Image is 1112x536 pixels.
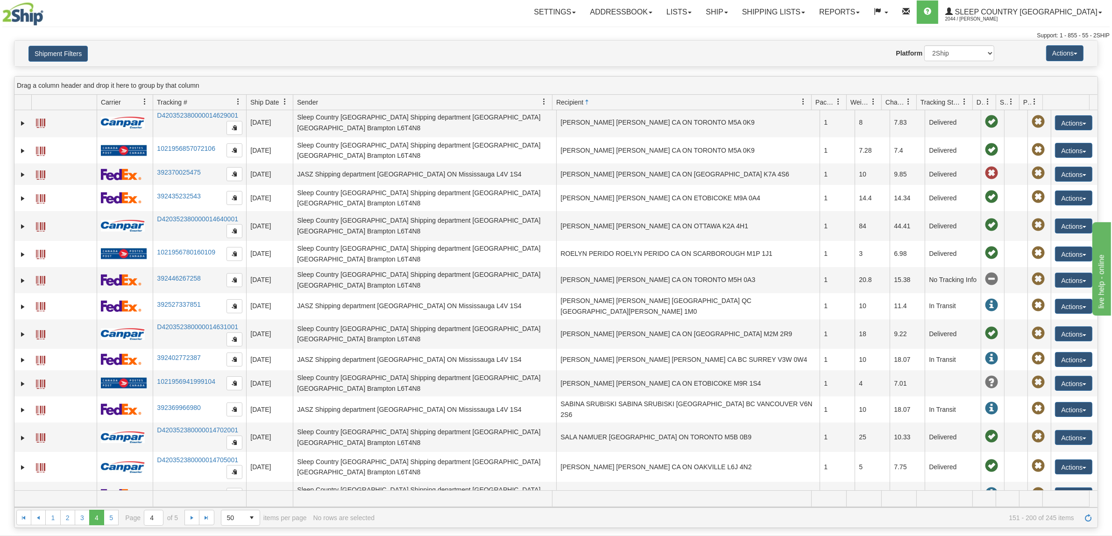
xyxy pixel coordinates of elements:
[855,137,890,163] td: 7.28
[36,352,45,367] a: Label
[855,108,890,138] td: 8
[1055,219,1092,233] button: Actions
[1055,190,1092,205] button: Actions
[36,487,45,502] a: Label
[925,396,981,423] td: In Transit
[227,513,239,522] span: 50
[556,241,820,267] td: ROELYN PERIDO ROELYN PERIDO CA ON SCARBOROUGH M1P 1J1
[865,94,881,110] a: Weight filter column settings
[985,352,998,365] span: In Transit
[1023,98,1031,107] span: Pickup Status
[293,241,556,267] td: Sleep Country [GEOGRAPHIC_DATA] Shipping department [GEOGRAPHIC_DATA] [GEOGRAPHIC_DATA] Brampton ...
[900,94,916,110] a: Charge filter column settings
[18,330,28,339] a: Expand
[101,117,145,128] img: 14 - Canpar
[925,423,981,452] td: Delivered
[297,98,318,107] span: Sender
[985,219,998,232] span: On time
[157,489,200,497] a: 392534782066
[246,185,293,211] td: [DATE]
[985,430,998,443] span: On time
[1032,115,1045,128] span: Pickup Not Assigned
[855,241,890,267] td: 3
[1032,487,1045,501] span: Pickup Not Assigned
[157,112,238,119] a: D420352380000014629001
[830,94,846,110] a: Packages filter column settings
[227,353,242,367] button: Copy to clipboard
[1032,352,1045,365] span: Pickup Not Assigned
[1055,459,1092,474] button: Actions
[227,402,242,416] button: Copy to clipboard
[246,293,293,319] td: [DATE]
[556,396,820,423] td: SABINA SRUBISKI SABINA SRUBISKI [GEOGRAPHIC_DATA] BC VANCOUVER V6N 2S6
[890,423,925,452] td: 10.33
[890,349,925,370] td: 18.07
[985,487,998,501] span: In Transit
[890,370,925,396] td: 7.01
[246,482,293,508] td: [DATE]
[28,46,88,62] button: Shipment Filters
[536,94,552,110] a: Sender filter column settings
[157,354,200,361] a: 392402772387
[925,349,981,370] td: In Transit
[985,299,998,312] span: In Transit
[855,370,890,396] td: 4
[293,267,556,293] td: Sleep Country [GEOGRAPHIC_DATA] Shipping department [GEOGRAPHIC_DATA] [GEOGRAPHIC_DATA] Brampton ...
[812,0,867,24] a: Reports
[1046,45,1084,61] button: Actions
[890,319,925,349] td: 9.22
[925,482,981,508] td: In Transit
[855,267,890,293] td: 20.8
[101,145,147,156] img: 20 - Canada Post
[1003,94,1019,110] a: Shipment Issues filter column settings
[956,94,972,110] a: Tracking Status filter column settings
[101,300,142,312] img: 2 - FedEx Express®
[36,142,45,157] a: Label
[820,163,855,185] td: 1
[18,463,28,472] a: Expand
[246,163,293,185] td: [DATE]
[890,293,925,319] td: 11.4
[246,211,293,241] td: [DATE]
[820,396,855,423] td: 1
[14,77,1098,95] div: grid grouping header
[227,332,242,346] button: Copy to clipboard
[1091,220,1111,316] iframe: chat widget
[1081,510,1096,525] a: Refresh
[101,169,142,180] img: 2 - FedEx Express®
[246,370,293,396] td: [DATE]
[925,185,981,211] td: Delivered
[101,489,142,501] img: 2 - FedEx Express®
[855,482,890,508] td: 1.2
[1055,247,1092,261] button: Actions
[18,194,28,203] a: Expand
[157,248,215,256] a: 1021956780160109
[583,0,659,24] a: Addressbook
[1032,190,1045,204] span: Pickup Not Assigned
[985,327,998,340] span: On time
[293,452,556,482] td: Sleep Country [GEOGRAPHIC_DATA] Shipping department [GEOGRAPHIC_DATA] [GEOGRAPHIC_DATA] Brampton ...
[1055,326,1092,341] button: Actions
[221,510,260,526] span: Page sizes drop down
[293,396,556,423] td: JASZ Shipping department [GEOGRAPHIC_DATA] ON Mississauga L4V 1S4
[293,137,556,163] td: Sleep Country [GEOGRAPHIC_DATA] Shipping department [GEOGRAPHIC_DATA] [GEOGRAPHIC_DATA] Brampton ...
[18,379,28,388] a: Expand
[820,482,855,508] td: 1
[89,510,104,525] span: Page 4
[556,108,820,138] td: [PERSON_NAME] [PERSON_NAME] CA ON TORONTO M5A 0K9
[227,273,242,287] button: Copy to clipboard
[227,191,242,205] button: Copy to clipboard
[1032,219,1045,232] span: Pickup Not Assigned
[1032,430,1045,443] span: Pickup Not Assigned
[227,488,242,502] button: Copy to clipboard
[227,167,242,181] button: Copy to clipboard
[101,220,145,232] img: 14 - Canpar
[556,163,820,185] td: [PERSON_NAME] [PERSON_NAME] CA ON [GEOGRAPHIC_DATA] K7A 4S6
[925,293,981,319] td: In Transit
[1032,273,1045,286] span: Pickup Not Assigned
[18,222,28,231] a: Expand
[855,211,890,241] td: 84
[101,403,142,415] img: 2 - FedEx Express®
[246,137,293,163] td: [DATE]
[556,267,820,293] td: [PERSON_NAME] [PERSON_NAME] CA ON TORONTO M5H 0A3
